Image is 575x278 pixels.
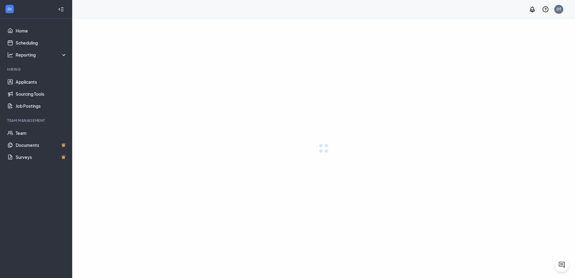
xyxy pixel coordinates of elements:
[16,88,67,100] a: Sourcing Tools
[16,52,67,58] div: Reporting
[555,258,569,272] button: ChatActive
[16,127,67,139] a: Team
[7,118,66,123] div: Team Management
[7,6,13,12] svg: WorkstreamLogo
[58,6,64,12] svg: Collapse
[7,67,66,72] div: Hiring
[16,139,67,151] a: DocumentsCrown
[557,7,561,12] div: DT
[529,6,536,13] svg: Notifications
[558,261,565,268] svg: ChatActive
[16,25,67,37] a: Home
[16,151,67,163] a: SurveysCrown
[16,37,67,49] a: Scheduling
[542,6,549,13] svg: QuestionInfo
[16,100,67,112] a: Job Postings
[7,52,13,58] svg: Analysis
[16,76,67,88] a: Applicants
